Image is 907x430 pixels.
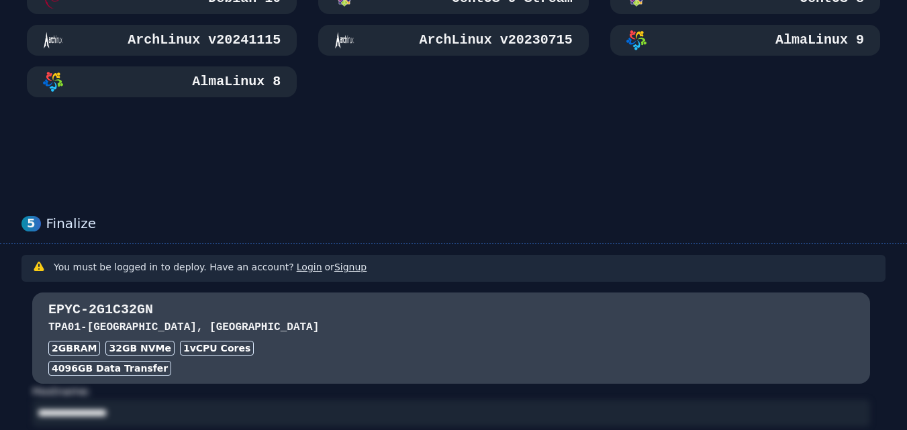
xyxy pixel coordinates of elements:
[105,341,175,356] div: 32 GB NVMe
[48,301,854,319] h3: EPYC-2G1C32GN
[318,25,588,56] button: ArchLinux v20230715ArchLinux v20230715
[334,262,367,272] a: Signup
[334,30,354,50] img: ArchLinux v20230715
[43,72,63,92] img: AlmaLinux 8
[48,319,854,335] h3: TPA01 - [GEOGRAPHIC_DATA], [GEOGRAPHIC_DATA]
[180,341,254,356] div: 1 vCPU Cores
[626,30,647,50] img: AlmaLinux 9
[125,31,281,50] h3: ArchLinux v20241115
[297,262,322,272] a: Login
[48,341,100,356] div: 2GB RAM
[32,384,870,427] div: Hostname:
[27,25,297,56] button: ArchLinux v20241115ArchLinux v20241115
[417,31,573,50] h3: ArchLinux v20230715
[43,30,63,50] img: ArchLinux v20241115
[610,25,880,56] button: AlmaLinux 9AlmaLinux 9
[27,66,297,97] button: AlmaLinux 8AlmaLinux 8
[54,260,367,274] h3: You must be logged in to deploy. Have an account? or
[21,216,41,231] div: 5
[48,361,171,376] div: 4096 GB Data Transfer
[46,215,886,232] div: Finalize
[773,31,864,50] h3: AlmaLinux 9
[189,72,281,91] h3: AlmaLinux 8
